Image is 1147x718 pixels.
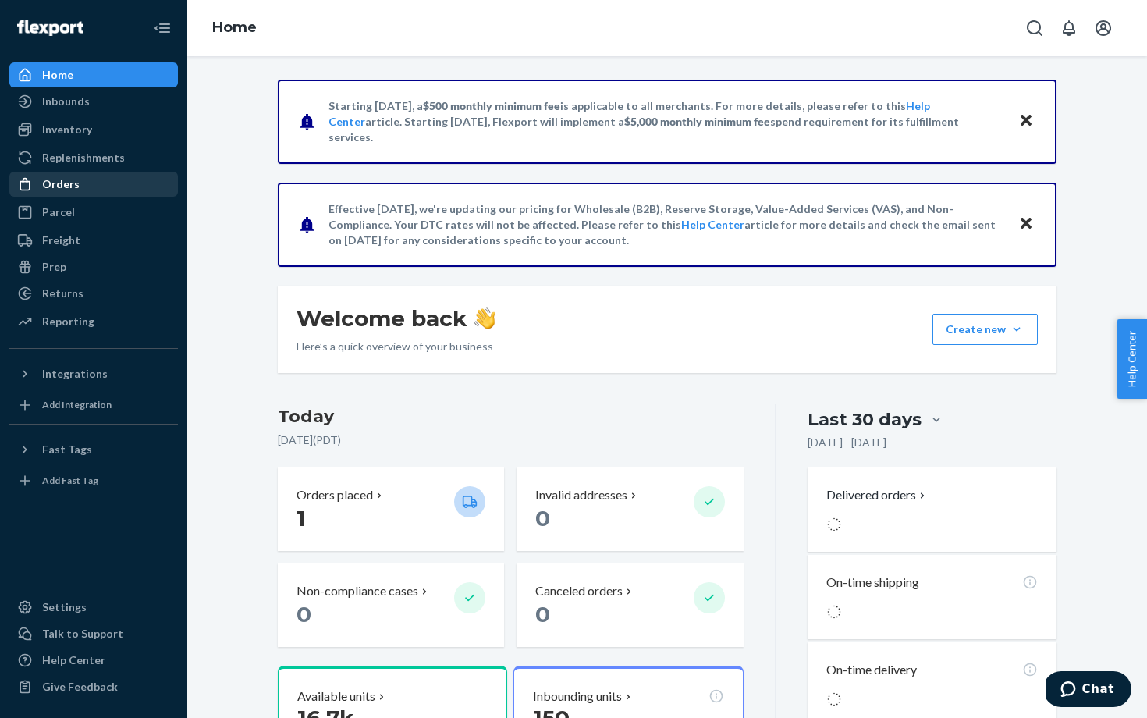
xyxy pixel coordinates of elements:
[9,228,178,253] a: Freight
[1016,213,1036,236] button: Close
[9,648,178,673] a: Help Center
[9,595,178,620] a: Settings
[328,98,1003,145] p: Starting [DATE], a is applicable to all merchants. For more details, please refer to this article...
[42,626,123,642] div: Talk to Support
[535,505,550,531] span: 0
[9,145,178,170] a: Replenishments
[297,582,418,600] p: Non-compliance cases
[1046,671,1131,710] iframe: Opens a widget where you can chat to one of our agents
[9,393,178,418] a: Add Integration
[42,652,105,668] div: Help Center
[42,442,92,457] div: Fast Tags
[9,200,178,225] a: Parcel
[9,89,178,114] a: Inbounds
[278,563,504,647] button: Non-compliance cases 0
[826,486,929,504] button: Delivered orders
[9,361,178,386] button: Integrations
[297,505,306,531] span: 1
[42,122,92,137] div: Inventory
[517,467,743,551] button: Invalid addresses 0
[826,661,917,679] p: On-time delivery
[535,601,550,627] span: 0
[278,467,504,551] button: Orders placed 1
[42,679,118,695] div: Give Feedback
[42,286,83,301] div: Returns
[200,5,269,51] ol: breadcrumbs
[423,99,560,112] span: $500 monthly minimum fee
[1016,110,1036,133] button: Close
[533,688,622,706] p: Inbounding units
[9,468,178,493] a: Add Fast Tag
[9,281,178,306] a: Returns
[932,314,1038,345] button: Create new
[42,314,94,329] div: Reporting
[1019,12,1050,44] button: Open Search Box
[474,307,495,329] img: hand-wave emoji
[42,398,112,411] div: Add Integration
[826,574,919,592] p: On-time shipping
[278,432,744,448] p: [DATE] ( PDT )
[9,674,178,699] button: Give Feedback
[42,150,125,165] div: Replenishments
[517,563,743,647] button: Canceled orders 0
[42,599,87,615] div: Settings
[212,19,257,36] a: Home
[278,404,744,429] h3: Today
[42,204,75,220] div: Parcel
[1088,12,1119,44] button: Open account menu
[9,62,178,87] a: Home
[9,172,178,197] a: Orders
[9,437,178,462] button: Fast Tags
[42,67,73,83] div: Home
[681,218,744,231] a: Help Center
[9,117,178,142] a: Inventory
[1053,12,1085,44] button: Open notifications
[9,254,178,279] a: Prep
[42,259,66,275] div: Prep
[17,20,83,36] img: Flexport logo
[297,339,495,354] p: Here’s a quick overview of your business
[42,474,98,487] div: Add Fast Tag
[42,233,80,248] div: Freight
[9,621,178,646] button: Talk to Support
[297,304,495,332] h1: Welcome back
[808,407,922,432] div: Last 30 days
[624,115,770,128] span: $5,000 monthly minimum fee
[328,201,1003,248] p: Effective [DATE], we're updating our pricing for Wholesale (B2B), Reserve Storage, Value-Added Se...
[1117,319,1147,399] button: Help Center
[42,366,108,382] div: Integrations
[297,688,375,706] p: Available units
[297,486,373,504] p: Orders placed
[535,582,623,600] p: Canceled orders
[535,486,627,504] p: Invalid addresses
[9,309,178,334] a: Reporting
[147,12,178,44] button: Close Navigation
[42,176,80,192] div: Orders
[808,435,886,450] p: [DATE] - [DATE]
[297,601,311,627] span: 0
[42,94,90,109] div: Inbounds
